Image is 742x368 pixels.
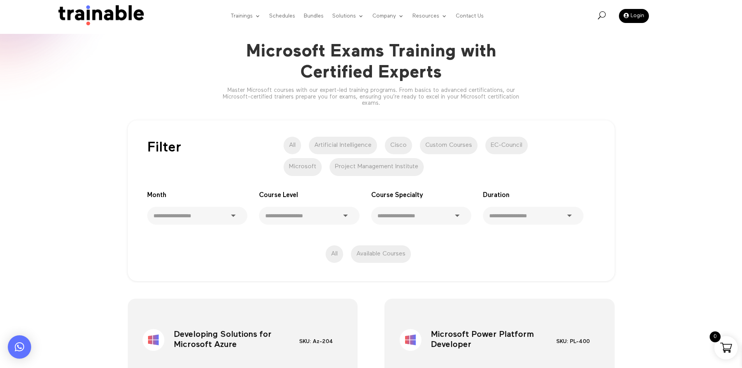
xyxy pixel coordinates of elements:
p: Course Specialty [371,190,472,201]
label: schedule [351,245,411,263]
span: SKU: [556,339,568,344]
span: Az-204 [313,339,333,344]
span: PL-400 [570,339,590,344]
span: SKU: [299,339,311,344]
h1: Developing Solutions for Microsoft Azure [174,321,299,362]
label: Custom Courses [420,137,478,155]
label: Project Management Institute [330,158,424,176]
label: Artificial Intelligence [309,137,377,155]
p: Filter [147,143,259,153]
p: Master Microsoft courses with our expert-led training programs. From basics to advanced certifica... [215,87,527,107]
h1: Microsoft Exams Training with Certified Experts [225,41,517,87]
p: Month [147,190,248,201]
label: EC-Council [485,137,528,155]
p: Duration [483,190,583,201]
label: All [284,137,301,155]
label: Cisco [385,137,412,155]
p: Course Level [259,190,360,201]
h1: Microsoft Power Platform Developer [431,321,556,362]
span: 0 [710,331,721,342]
label: Microsoft [284,158,322,176]
label: All [326,245,343,263]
